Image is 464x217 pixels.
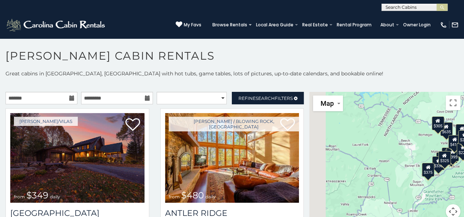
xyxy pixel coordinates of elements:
[440,21,447,29] img: phone-regular-white.png
[205,194,216,199] span: daily
[399,20,434,30] a: Owner Login
[238,96,293,101] span: Refine Filters
[446,96,460,110] button: Toggle fullscreen view
[14,194,25,199] span: from
[50,194,60,199] span: daily
[169,194,180,199] span: from
[165,113,299,203] img: 1714397585_thumbnail.jpeg
[26,190,48,201] span: $349
[438,151,451,165] div: $325
[377,20,398,30] a: About
[14,117,78,126] a: [PERSON_NAME]/Vilas
[252,20,297,30] a: Local Area Guide
[232,92,304,104] a: RefineSearchFilters
[320,100,333,107] span: Map
[125,117,140,133] a: Add to favorites
[448,135,461,149] div: $410
[299,20,332,30] a: Real Estate
[432,156,445,170] div: $330
[313,96,343,111] button: Change map style
[176,21,201,29] a: My Favs
[181,190,204,201] span: $480
[422,163,434,177] div: $375
[184,22,201,28] span: My Favs
[209,20,251,30] a: Browse Rentals
[10,113,145,203] img: 1756500887_thumbnail.jpeg
[451,21,458,29] img: mail-regular-white.png
[333,20,375,30] a: Rental Program
[445,149,458,163] div: $485
[165,113,299,203] a: from $480 daily
[10,113,145,203] a: from $349 daily
[169,117,299,131] a: [PERSON_NAME] / Blowing Rock, [GEOGRAPHIC_DATA]
[432,116,444,130] div: $305
[6,18,107,32] img: White-1-2.png
[440,122,453,136] div: $635
[447,147,459,161] div: $395
[256,96,275,101] span: Search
